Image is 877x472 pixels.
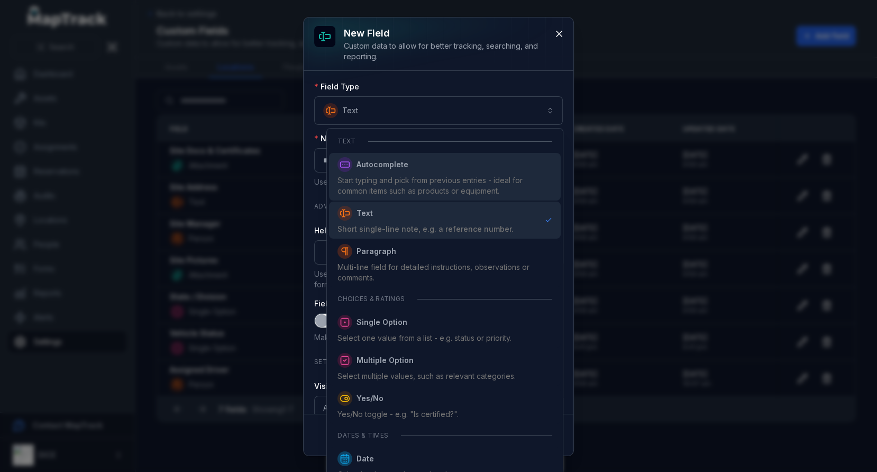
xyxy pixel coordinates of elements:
div: Start typing and pick from previous entries - ideal for common items such as products or equipment. [337,175,552,196]
span: Text [357,208,373,219]
div: Dates & times [329,425,560,446]
span: Paragraph [357,246,396,257]
div: Choices & ratings [329,288,560,310]
div: Text [329,131,560,152]
div: Multi-line field for detailed instructions, observations or comments. [337,262,552,283]
span: Autocomplete [357,159,408,170]
div: Select one value from a list - e.g. status or priority. [337,333,511,343]
div: Yes/No toggle - e.g. "Is certified?". [337,409,459,420]
span: Single Option [357,317,407,328]
button: Text [314,96,563,125]
div: Select multiple values, such as relevant categories. [337,371,516,382]
span: Date [357,453,374,464]
div: Short single-line note, e.g. a reference number. [337,224,514,234]
span: Multiple Option [357,355,414,366]
span: Yes/No [357,393,383,404]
